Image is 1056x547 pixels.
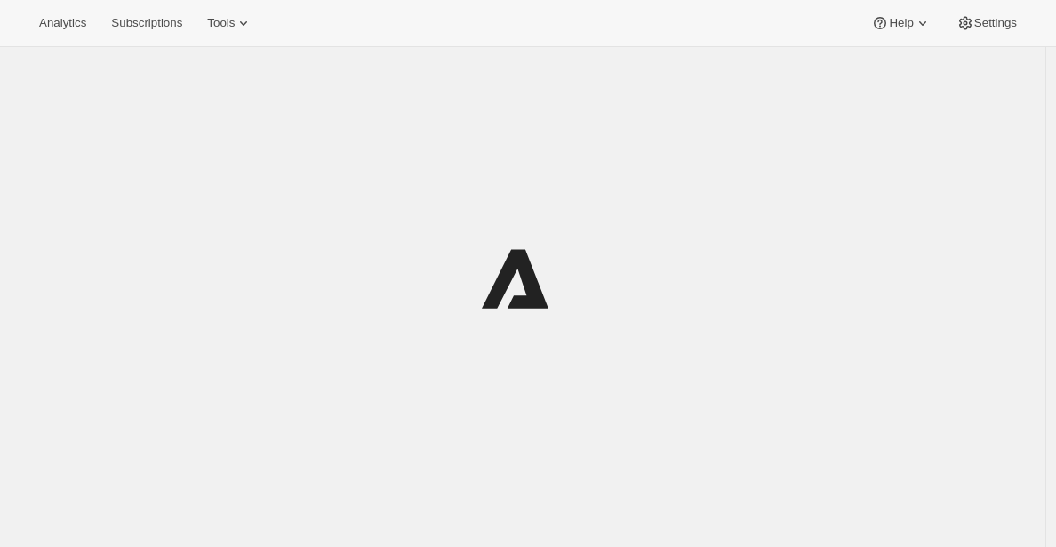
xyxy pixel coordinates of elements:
[196,11,263,36] button: Tools
[946,11,1028,36] button: Settings
[28,11,97,36] button: Analytics
[974,16,1017,30] span: Settings
[889,16,913,30] span: Help
[111,16,182,30] span: Subscriptions
[100,11,193,36] button: Subscriptions
[860,11,941,36] button: Help
[207,16,235,30] span: Tools
[39,16,86,30] span: Analytics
